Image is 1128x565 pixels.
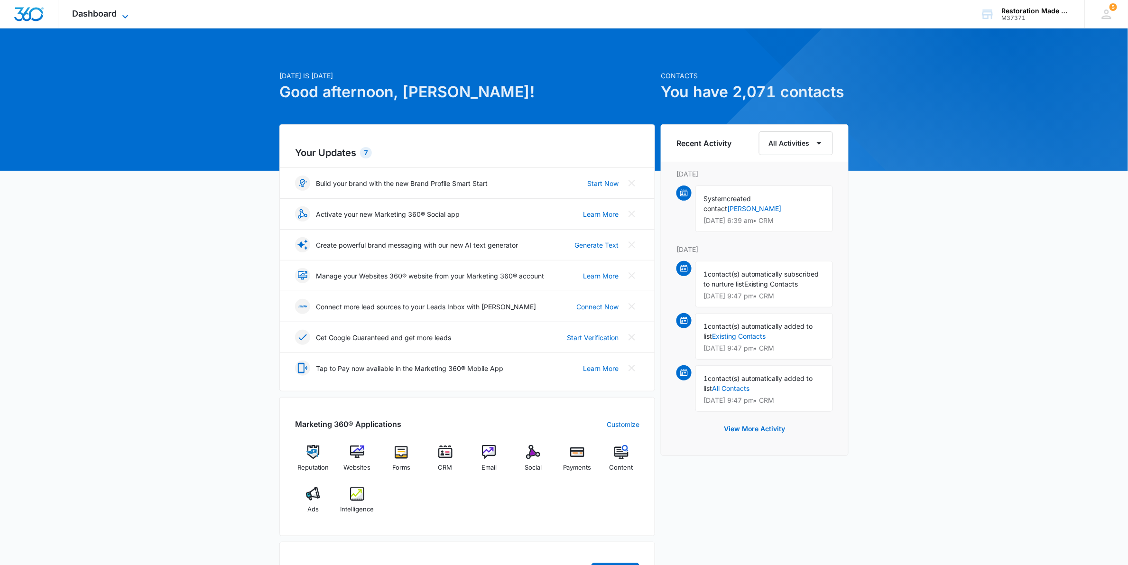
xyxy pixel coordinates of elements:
a: Email [471,445,508,479]
span: 1 [703,374,708,382]
button: Close [624,299,639,314]
span: 1 [703,322,708,330]
a: Websites [339,445,376,479]
span: Forms [392,463,410,472]
a: Existing Contacts [712,332,766,340]
a: Content [603,445,639,479]
span: 5 [1110,3,1117,11]
p: Tap to Pay now available in the Marketing 360® Mobile App [316,363,503,373]
a: Payments [559,445,596,479]
div: notifications count [1110,3,1117,11]
div: account name [1002,7,1071,15]
span: created contact [703,195,751,213]
p: Contacts [661,71,849,81]
span: Intelligence [341,505,374,514]
h1: Good afternoon, [PERSON_NAME]! [279,81,655,103]
p: [DATE] 6:39 am • CRM [703,217,825,224]
h2: Marketing 360® Applications [295,418,401,430]
a: Forms [383,445,420,479]
a: Intelligence [339,487,376,521]
a: Start Verification [567,333,619,343]
button: View More Activity [714,417,795,440]
button: Close [624,176,639,191]
a: [PERSON_NAME] [727,204,782,213]
p: [DATE] is [DATE] [279,71,655,81]
p: Activate your new Marketing 360® Social app [316,209,460,219]
h2: Your Updates [295,146,639,160]
span: contact(s) automatically added to list [703,322,813,340]
p: [DATE] [676,169,833,179]
button: Close [624,268,639,283]
span: Ads [307,505,319,514]
a: Customize [607,419,639,429]
span: contact(s) automatically added to list [703,374,813,392]
p: [DATE] 9:47 pm • CRM [703,293,825,299]
a: Reputation [295,445,332,479]
a: Connect Now [576,302,619,312]
button: Close [624,330,639,345]
a: Learn More [583,271,619,281]
span: 1 [703,270,708,278]
p: [DATE] 9:47 pm • CRM [703,345,825,352]
p: Connect more lead sources to your Leads Inbox with [PERSON_NAME] [316,302,536,312]
a: Start Now [587,178,619,188]
a: Learn More [583,363,619,373]
span: Payments [563,463,592,472]
h1: You have 2,071 contacts [661,81,849,103]
p: [DATE] 9:47 pm • CRM [703,397,825,404]
h6: Recent Activity [676,138,731,149]
button: Close [624,206,639,222]
div: account id [1002,15,1071,21]
span: Dashboard [73,9,117,19]
a: Ads [295,487,332,521]
button: Close [624,237,639,252]
a: Learn More [583,209,619,219]
button: All Activities [759,131,833,155]
p: Build your brand with the new Brand Profile Smart Start [316,178,488,188]
a: Social [515,445,552,479]
span: Reputation [297,463,329,472]
span: Social [525,463,542,472]
span: contact(s) automatically subscribed to nurture list [703,270,819,288]
a: All Contacts [712,384,749,392]
p: Get Google Guaranteed and get more leads [316,333,451,343]
p: Manage your Websites 360® website from your Marketing 360® account [316,271,544,281]
span: Content [610,463,633,472]
span: Existing Contacts [744,280,798,288]
span: System [703,195,727,203]
span: CRM [438,463,453,472]
span: Email [481,463,497,472]
span: Websites [344,463,371,472]
a: CRM [427,445,463,479]
p: [DATE] [676,244,833,254]
div: 7 [360,147,372,158]
a: Generate Text [574,240,619,250]
button: Close [624,361,639,376]
p: Create powerful brand messaging with our new AI text generator [316,240,518,250]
